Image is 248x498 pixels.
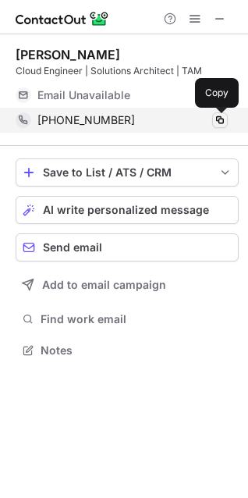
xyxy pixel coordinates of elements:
[16,308,239,330] button: Find work email
[43,241,102,254] span: Send email
[16,340,239,361] button: Notes
[16,196,239,224] button: AI write personalized message
[16,9,109,28] img: ContactOut v5.3.10
[43,166,211,179] div: Save to List / ATS / CRM
[41,343,232,357] span: Notes
[41,312,232,326] span: Find work email
[16,47,120,62] div: [PERSON_NAME]
[37,88,130,102] span: Email Unavailable
[43,204,209,216] span: AI write personalized message
[42,279,166,291] span: Add to email campaign
[16,233,239,261] button: Send email
[16,271,239,299] button: Add to email campaign
[37,113,135,127] span: [PHONE_NUMBER]
[16,158,239,187] button: save-profile-one-click
[16,64,239,78] div: Cloud Engineer | Solutions Architect | TAM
